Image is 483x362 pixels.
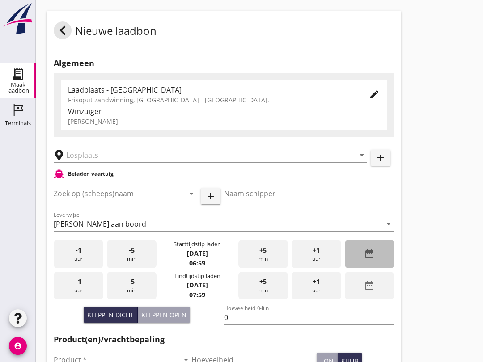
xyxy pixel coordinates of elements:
[187,281,208,289] strong: [DATE]
[5,120,31,126] div: Terminals
[189,259,205,267] strong: 06:59
[174,272,220,280] div: Eindtijdstip laden
[54,186,172,201] input: Zoek op (scheeps)naam
[54,272,103,300] div: uur
[189,290,205,299] strong: 07:59
[138,307,190,323] button: Kleppen open
[84,307,138,323] button: Kleppen dicht
[87,310,134,320] div: Kleppen dicht
[187,249,208,257] strong: [DATE]
[186,188,197,199] i: arrow_drop_down
[76,245,81,255] span: -1
[129,277,135,286] span: -5
[68,84,355,95] div: Laadplaats - [GEOGRAPHIC_DATA]
[364,248,375,259] i: date_range
[313,277,320,286] span: +1
[383,219,394,229] i: arrow_drop_down
[375,152,386,163] i: add
[68,117,380,126] div: [PERSON_NAME]
[313,245,320,255] span: +1
[107,240,157,268] div: min
[364,280,375,291] i: date_range
[54,220,146,228] div: [PERSON_NAME] aan boord
[2,2,34,35] img: logo-small.a267ee39.svg
[129,245,135,255] span: -5
[141,310,186,320] div: Kleppen open
[292,240,341,268] div: uur
[54,21,157,43] div: Nieuwe laadbon
[174,240,221,248] div: Starttijdstip laden
[54,333,394,345] h2: Product(en)/vrachtbepaling
[66,148,342,162] input: Losplaats
[369,89,380,100] i: edit
[238,272,288,300] div: min
[259,277,267,286] span: +5
[259,245,267,255] span: +5
[68,170,114,178] h2: Beladen vaartuig
[205,191,216,202] i: add
[356,150,367,160] i: arrow_drop_down
[76,277,81,286] span: -1
[107,272,157,300] div: min
[54,57,394,69] h2: Algemeen
[68,95,355,105] div: Frisoput zandwinning, [GEOGRAPHIC_DATA] - [GEOGRAPHIC_DATA].
[292,272,341,300] div: uur
[224,310,394,324] input: Hoeveelheid 0-lijn
[224,186,394,201] input: Naam schipper
[68,106,380,117] div: Winzuiger
[54,240,103,268] div: uur
[238,240,288,268] div: min
[9,337,27,355] i: account_circle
